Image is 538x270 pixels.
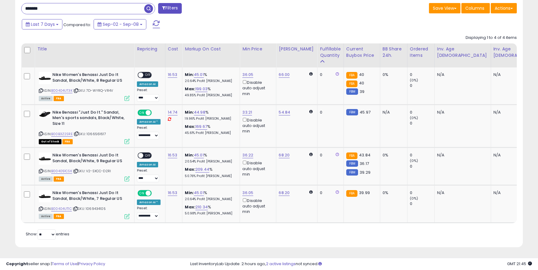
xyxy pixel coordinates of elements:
div: 0 [320,72,339,77]
span: 36.17 [360,161,369,166]
div: Min Price [242,46,274,52]
div: Amazon AI * [137,119,161,125]
span: 39 [360,89,364,94]
small: (0%) [410,78,418,83]
div: BB Share 24h. [383,46,405,59]
span: OFF [143,153,153,158]
span: OFF [151,191,161,196]
div: Preset: [137,126,161,139]
div: Preset: [137,206,161,220]
div: Amazon AI [137,81,158,87]
div: % [185,86,235,97]
button: Actions [491,3,517,13]
small: FBM [346,109,358,115]
b: Max: [185,124,195,129]
div: % [185,190,235,201]
div: % [185,167,235,178]
div: Disable auto adjust min [242,79,271,97]
div: 0 [320,110,339,115]
div: Disable auto adjust min [242,117,271,134]
a: 210.34 [195,204,208,210]
a: 199.03 [195,86,208,92]
small: FBA [346,72,357,79]
div: 0 [320,190,339,196]
span: Compared to: [63,22,91,28]
a: 44.98 [194,109,205,115]
span: All listings that are currently out of stock and unavailable for purchase on Amazon [39,139,61,144]
a: 54.84 [279,109,290,115]
div: 0 [410,201,434,207]
span: All listings currently available for purchase on Amazon [39,96,53,101]
p: 45.61% Profit [PERSON_NAME] [185,131,235,135]
div: Disable auto adjust min [242,159,271,177]
b: Max: [185,166,195,172]
div: Markup on Cost [185,46,237,52]
img: 21WP3ddhzHL._SL40_.jpg [39,152,51,165]
small: (0%) [410,158,418,163]
div: % [185,110,235,121]
span: | SKU: 7D-WYRQ-VR4V [73,88,113,93]
p: 50.98% Profit [PERSON_NAME] [185,211,235,216]
span: 2025-09-16 21:45 GMT [507,261,532,267]
span: | SKU: 1066561617 [74,132,106,136]
div: Inv. Age [DEMOGRAPHIC_DATA] [437,46,488,59]
a: 45.01 [194,72,204,78]
div: Amazon AI * [137,200,161,205]
div: ASIN: [39,152,130,181]
small: FBM [346,160,358,167]
span: 45.97 [360,109,370,115]
div: 0% [383,190,403,196]
b: Nike Benassi "Just Do It." Sandal, Men's sports sandals, Black/White, Size 11 [52,110,126,128]
a: 66.00 [279,72,290,78]
div: 0 [320,152,339,158]
span: FBA [62,139,73,144]
a: B00B3Z2SRE [51,132,73,137]
a: 36.22 [242,152,253,158]
a: 16.53 [168,152,178,158]
button: Save View [429,3,460,13]
span: ON [138,191,146,196]
small: FBA [346,80,357,87]
span: OFF [151,110,161,115]
div: N/A [437,152,486,158]
small: FBM [346,88,358,95]
div: Last InventoryLab Update: 2 hours ago, not synced. [190,261,532,267]
div: Disable auto adjust min [242,197,271,215]
span: | SKU: V2-SXCC-D2RI [73,169,111,173]
div: 0 [410,110,434,115]
div: [PERSON_NAME] [279,46,315,52]
a: 68.20 [279,190,290,196]
img: 21WP3ddhzHL._SL40_.jpg [39,190,51,202]
span: 39.99 [359,190,370,196]
b: Min: [185,72,194,77]
div: 0 [410,83,434,88]
p: 19.96% Profit [PERSON_NAME] [185,117,235,121]
div: ASIN: [39,110,130,143]
div: 0 [410,72,434,77]
span: FBA [54,96,64,101]
a: 45.01 [194,190,204,196]
span: All listings currently available for purchase on Amazon [39,214,53,219]
div: Preset: [137,88,161,102]
div: Cost [168,46,180,52]
p: 50.76% Profit [PERSON_NAME] [185,174,235,178]
div: 0 [410,190,434,196]
a: 169.67 [195,124,207,130]
a: 36.05 [242,190,253,196]
p: 20.64% Profit [PERSON_NAME] [185,79,235,83]
b: Nike Women's Benassi Just Do It Sandal, Black/White, 7 Regular US [52,190,126,203]
div: N/A [437,110,486,115]
div: 0% [383,152,403,158]
span: FBA [54,214,64,219]
div: % [185,72,235,83]
div: Preset: [137,169,161,182]
a: 16.53 [168,190,178,196]
button: Last 7 Days [22,19,62,29]
div: Ordered Items [410,46,432,59]
span: OFF [143,73,153,78]
span: All listings currently available for purchase on Amazon [39,176,53,182]
div: 0 [410,164,434,169]
p: 49.85% Profit [PERSON_NAME] [185,93,235,97]
span: 40 [359,72,364,77]
div: ASIN: [39,72,130,100]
